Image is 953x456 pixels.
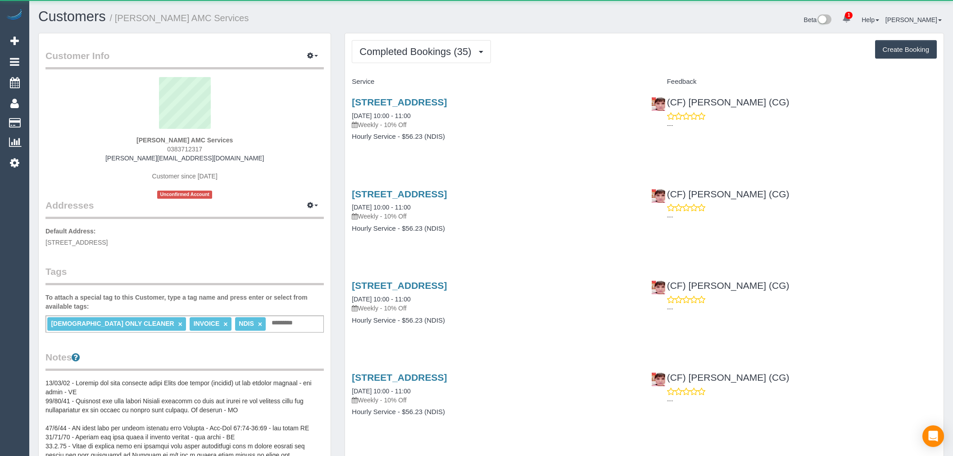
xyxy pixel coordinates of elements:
a: [DATE] 10:00 - 11:00 [352,296,410,303]
img: (CF) Alysha Tran (CG) [652,189,665,203]
p: --- [667,304,937,313]
h4: Hourly Service - $56.23 (NDIS) [352,408,637,416]
a: 1 [838,9,855,29]
strong: [PERSON_NAME] AMC Services [136,137,233,144]
legend: Customer Info [45,49,324,69]
a: Help [862,16,879,23]
h4: Hourly Service - $56.23 (NDIS) [352,225,637,233]
span: [STREET_ADDRESS] [45,239,108,246]
p: --- [667,121,937,130]
span: 0383712317 [167,146,202,153]
span: Completed Bookings (35) [359,46,476,57]
div: Open Intercom Messenger [922,425,944,447]
a: [STREET_ADDRESS] [352,280,447,291]
h4: Hourly Service - $56.23 (NDIS) [352,133,637,141]
span: 1 [845,12,853,19]
h4: Service [352,78,637,86]
label: Default Address: [45,227,96,236]
img: (CF) Alysha Tran (CG) [652,373,665,386]
a: × [258,320,262,328]
a: [DATE] 10:00 - 11:00 [352,204,410,211]
a: (CF) [PERSON_NAME] (CG) [651,280,790,291]
a: [DATE] 10:00 - 11:00 [352,388,410,395]
a: [STREET_ADDRESS] [352,372,447,383]
a: [PERSON_NAME][EMAIL_ADDRESS][DOMAIN_NAME] [105,155,264,162]
a: (CF) [PERSON_NAME] (CG) [651,189,790,199]
a: [PERSON_NAME] [885,16,942,23]
label: To attach a special tag to this Customer, type a tag name and press enter or select from availabl... [45,293,324,311]
p: --- [667,396,937,405]
h4: Feedback [651,78,937,86]
img: Automaid Logo [5,9,23,22]
p: Weekly - 10% Off [352,304,637,313]
button: Completed Bookings (35) [352,40,490,63]
a: [STREET_ADDRESS] [352,97,447,107]
img: New interface [817,14,831,26]
a: [STREET_ADDRESS] [352,189,447,199]
a: [DATE] 10:00 - 11:00 [352,112,410,119]
img: (CF) Alysha Tran (CG) [652,97,665,111]
span: NDIS [239,320,254,327]
a: (CF) [PERSON_NAME] (CG) [651,372,790,383]
p: Weekly - 10% Off [352,120,637,129]
a: Customers [38,9,106,24]
a: Beta [804,16,832,23]
span: INVOICE [194,320,220,327]
h4: Hourly Service - $56.23 (NDIS) [352,317,637,324]
button: Create Booking [875,40,937,59]
img: (CF) Alysha Tran (CG) [652,281,665,294]
small: / [PERSON_NAME] AMC Services [110,13,249,23]
span: [DEMOGRAPHIC_DATA] ONLY CLEANER [51,320,174,327]
a: (CF) [PERSON_NAME] (CG) [651,97,790,107]
p: Weekly - 10% Off [352,396,637,405]
span: Customer since [DATE] [152,173,218,180]
a: × [223,320,227,328]
p: --- [667,212,937,221]
p: Weekly - 10% Off [352,212,637,221]
legend: Notes [45,351,324,371]
span: Unconfirmed Account [157,191,212,198]
legend: Tags [45,265,324,285]
a: × [178,320,182,328]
